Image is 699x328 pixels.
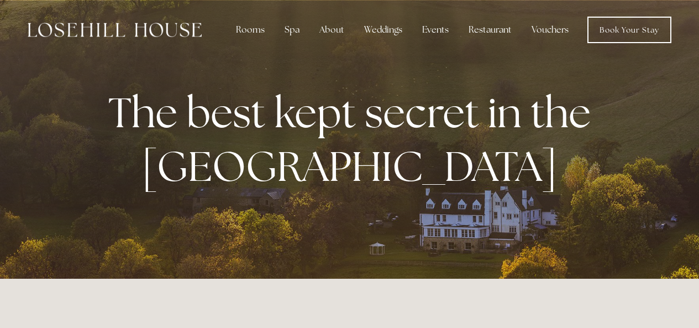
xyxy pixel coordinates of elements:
[523,19,577,41] a: Vouchers
[355,19,411,41] div: Weddings
[311,19,353,41] div: About
[227,19,274,41] div: Rooms
[460,19,521,41] div: Restaurant
[413,19,458,41] div: Events
[28,23,202,37] img: Losehill House
[108,85,600,194] strong: The best kept secret in the [GEOGRAPHIC_DATA]
[276,19,308,41] div: Spa
[587,17,671,43] a: Book Your Stay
